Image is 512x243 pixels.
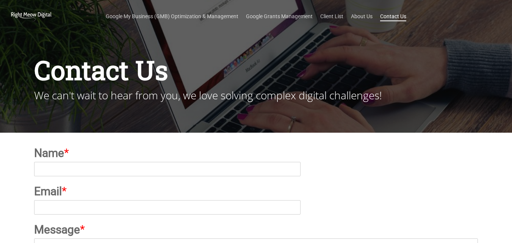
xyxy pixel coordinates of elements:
[320,13,343,20] a: Client List
[34,222,478,237] label: Message
[106,13,238,20] a: Google My Business (GMB) Optimization & Management
[34,184,478,199] label: Email
[246,13,313,20] a: Google Grants Management
[34,146,478,160] label: Name
[351,13,373,20] a: About Us
[380,13,406,20] a: Contact Us
[34,88,382,103] span: We can't wait to hear from you, we love solving complex digital challenges!
[34,53,478,87] h1: Contact Us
